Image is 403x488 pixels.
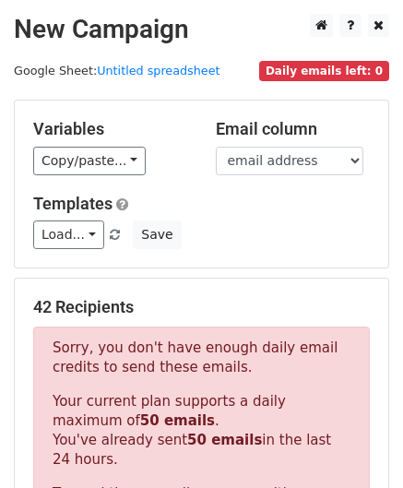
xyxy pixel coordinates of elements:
p: Your current plan supports a daily maximum of . You've already sent in the last 24 hours. [53,392,350,470]
p: Sorry, you don't have enough daily email credits to send these emails. [53,339,350,377]
button: Save [133,220,181,249]
small: Google Sheet: [14,64,220,77]
iframe: Chat Widget [311,399,403,488]
strong: 50 emails [187,432,262,448]
span: Daily emails left: 0 [259,61,389,81]
a: Load... [33,220,104,249]
a: Templates [33,194,113,213]
a: Copy/paste... [33,147,146,175]
a: Untitled spreadsheet [97,64,219,77]
h5: Email column [216,119,371,139]
a: Daily emails left: 0 [259,64,389,77]
h5: Variables [33,119,188,139]
h5: 42 Recipients [33,297,370,317]
strong: 50 emails [140,412,215,429]
h2: New Campaign [14,14,389,45]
